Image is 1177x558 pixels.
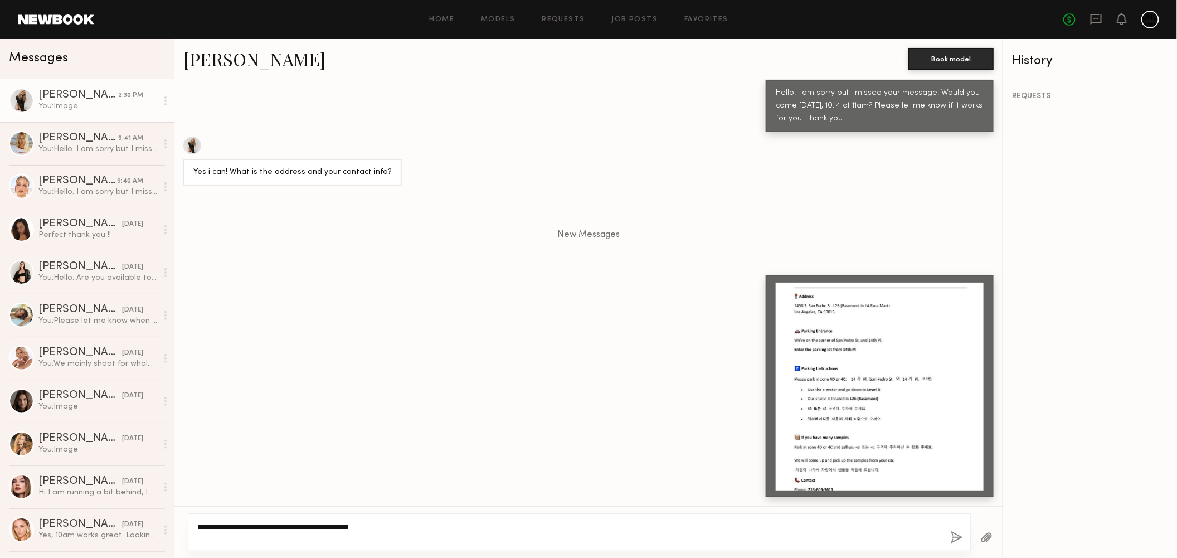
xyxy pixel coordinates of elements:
a: Job Posts [612,16,658,23]
div: You: Hello. I am sorry but I missed your message. Would you come [DATE], 10.14 at12pm? Please let... [38,144,157,154]
div: Hello. I am sorry but I missed your message. Would you come [DATE], 10.14 at 11am? Please let me ... [776,87,984,125]
div: 9:41 AM [118,133,143,144]
div: [PERSON_NAME] [38,90,118,101]
div: History [1012,55,1168,67]
div: [DATE] [122,305,143,316]
a: Book model [908,54,994,63]
div: [PERSON_NAME] [38,433,122,444]
div: Perfect thank you !! [38,230,157,240]
div: 2:30 PM [118,90,143,101]
div: [PERSON_NAME] [38,219,122,230]
div: REQUESTS [1012,93,1168,100]
div: Yes i can! What is the address and your contact info? [193,166,392,179]
div: You: Image [38,444,157,455]
div: You: Image [38,101,157,111]
div: [PERSON_NAME] [38,519,122,530]
div: [PERSON_NAME] [38,176,117,187]
a: Models [481,16,515,23]
div: [DATE] [122,477,143,487]
div: You: Please let me know when you come back to [GEOGRAPHIC_DATA]. We can setup the casting once yo... [38,316,157,326]
div: [PERSON_NAME] [38,304,122,316]
div: [PERSON_NAME] [38,347,122,358]
div: [DATE] [122,219,143,230]
div: [DATE] [122,434,143,444]
div: You: Image [38,401,157,412]
div: Hi I am running a bit behind, I will be there at 10:30 if that’s okay [38,487,157,498]
div: [DATE] [122,391,143,401]
span: Messages [9,52,68,65]
div: [DATE] [122,520,143,530]
a: Home [430,16,455,23]
div: Yes, 10am works great. Looking forward to it! [38,530,157,541]
div: [PERSON_NAME] [38,261,122,273]
a: [PERSON_NAME] [183,47,325,71]
div: [DATE] [122,348,143,358]
div: [PERSON_NAME] [38,476,122,487]
div: You: Hello. Are you available to come [DATE][DATE] 11 a.m.? The casting takes about 10mins or less. [38,273,157,283]
div: You: Hello. I am sorry but I missed your message. Would you come [DATE], 10.14 at 11am? Please le... [38,187,157,197]
div: You: We mainly shoot for wholesale clients (apparel) in [GEOGRAPHIC_DATA]. [38,358,157,369]
div: 9:40 AM [117,176,143,187]
a: Requests [542,16,585,23]
div: [PERSON_NAME] [38,390,122,401]
div: [PERSON_NAME] [38,133,118,144]
div: [DATE] [122,262,143,273]
button: Book model [908,48,994,70]
a: Favorites [684,16,728,23]
span: New Messages [557,230,620,240]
